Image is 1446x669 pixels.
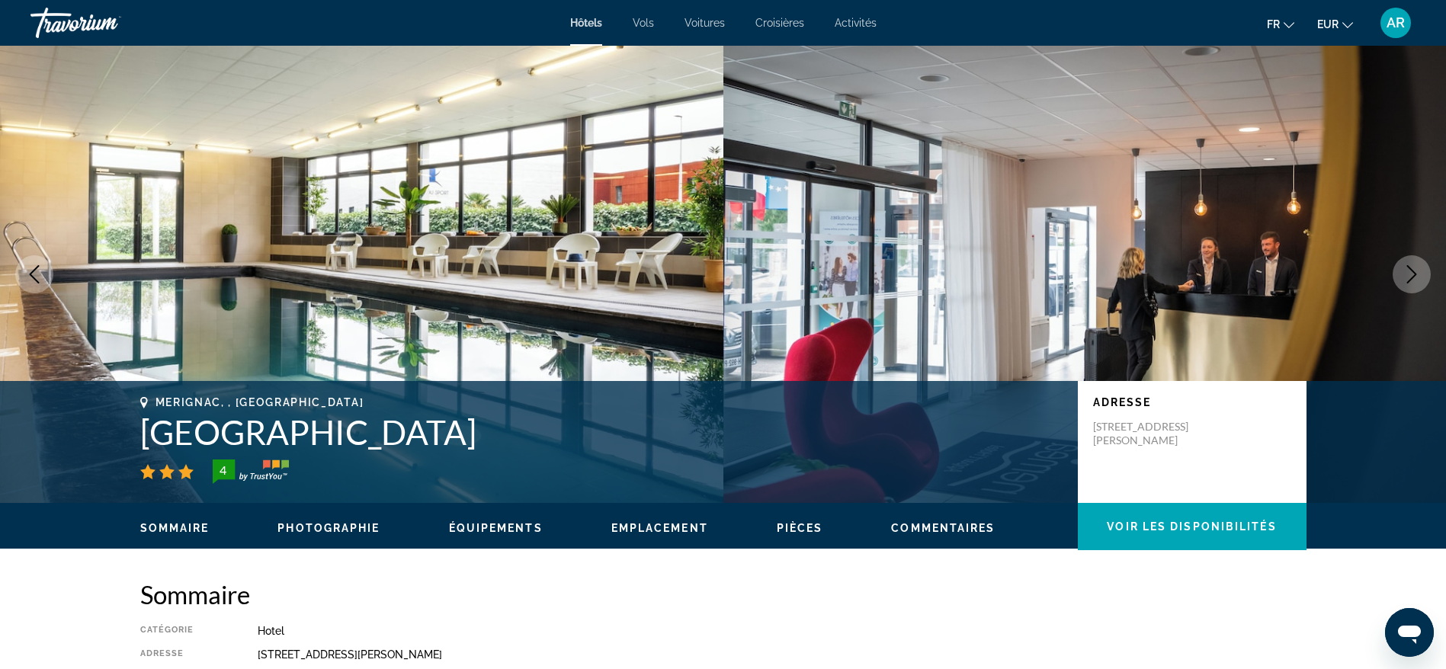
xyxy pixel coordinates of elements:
a: Activités [835,17,877,29]
div: Adresse [140,648,220,661]
span: fr [1267,18,1280,30]
div: 4 [208,461,239,479]
h2: Sommaire [140,579,1307,610]
a: Croisières [755,17,804,29]
a: Vols [633,17,654,29]
h1: [GEOGRAPHIC_DATA] [140,412,1063,452]
p: [STREET_ADDRESS][PERSON_NAME] [1093,420,1215,447]
div: Catégorie [140,625,220,637]
button: Pièces [777,521,823,535]
span: Emplacement [611,522,708,534]
button: Commentaires [891,521,995,535]
iframe: Bouton de lancement de la fenêtre de messagerie [1385,608,1434,657]
button: Previous image [15,255,53,293]
button: Next image [1393,255,1431,293]
button: Emplacement [611,521,708,535]
button: User Menu [1376,7,1416,39]
span: Merignac, , [GEOGRAPHIC_DATA] [156,396,364,408]
span: Voir les disponibilités [1107,520,1276,533]
a: Voitures [685,17,725,29]
span: Sommaire [140,522,210,534]
button: Équipements [449,521,543,535]
span: EUR [1317,18,1339,30]
button: Sommaire [140,521,210,535]
button: Voir les disponibilités [1078,503,1307,550]
p: Adresse [1093,396,1291,408]
img: trustyou-badge-hor.svg [213,459,289,484]
button: Change currency [1317,13,1353,35]
button: Change language [1267,13,1294,35]
div: [STREET_ADDRESS][PERSON_NAME] [258,648,1307,661]
span: Équipements [449,522,543,534]
span: Photographie [277,522,380,534]
a: Hôtels [570,17,602,29]
a: Travorium [30,3,183,43]
span: Pièces [777,522,823,534]
button: Photographie [277,521,380,535]
span: Commentaires [891,522,995,534]
div: Hotel [258,625,1307,637]
span: AR [1387,15,1405,30]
